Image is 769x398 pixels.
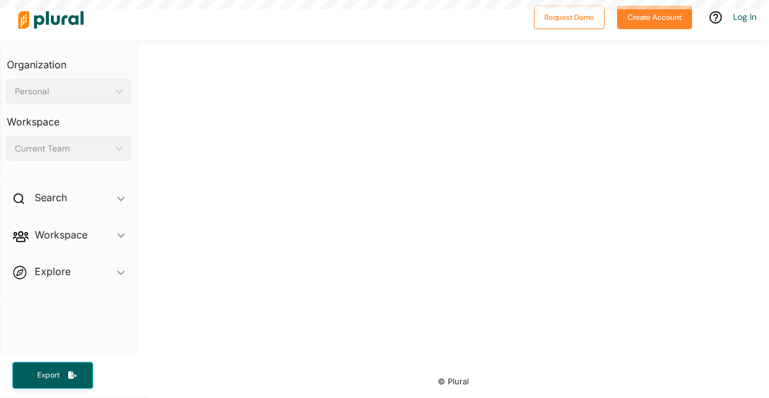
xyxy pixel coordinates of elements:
h3: Organization [7,47,131,74]
h3: Workspace [7,104,131,131]
button: Export [12,362,93,389]
a: Request Demo [534,10,605,23]
h2: Search [35,191,67,204]
button: Request Demo [534,6,605,29]
a: Create Account [617,10,692,23]
button: Create Account [617,6,692,29]
span: Export [29,370,68,381]
div: Personal [15,85,110,98]
div: Current Team [15,142,110,155]
small: © Plural [438,377,469,386]
a: Log In [733,11,757,22]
